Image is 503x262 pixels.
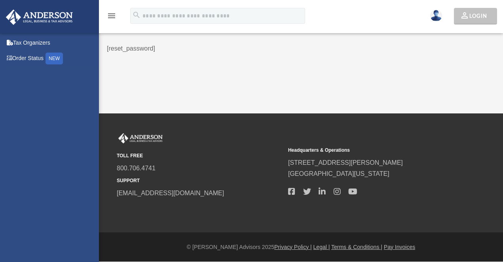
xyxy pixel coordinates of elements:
small: TOLL FREE [117,152,283,160]
img: Anderson Advisors Platinum Portal [4,9,75,25]
a: [EMAIL_ADDRESS][DOMAIN_NAME] [117,190,224,196]
i: menu [107,11,116,21]
a: Terms & Conditions | [331,244,382,250]
a: perm_identityLogin [454,8,497,24]
div: © [PERSON_NAME] Advisors 2025 [99,242,503,252]
a: Order StatusNEW [6,51,105,67]
img: Anderson Advisors Platinum Portal [117,133,164,143]
div: NEW [46,53,63,64]
a: Tax Organizers [6,35,105,51]
i: search [132,11,141,19]
a: Privacy Policy | [274,244,312,250]
a: Legal | [313,244,330,250]
a: Pay Invoices [384,244,415,250]
a: menu [107,14,116,21]
img: User Pic [430,10,442,21]
p: [reset_password] [107,43,361,54]
a: 800.706.4741 [117,165,156,172]
small: Headquarters & Operations [288,146,454,155]
small: SUPPORT [117,177,283,185]
i: perm_identity [460,15,469,25]
a: [STREET_ADDRESS][PERSON_NAME] [288,159,403,166]
a: [GEOGRAPHIC_DATA][US_STATE] [288,170,389,177]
